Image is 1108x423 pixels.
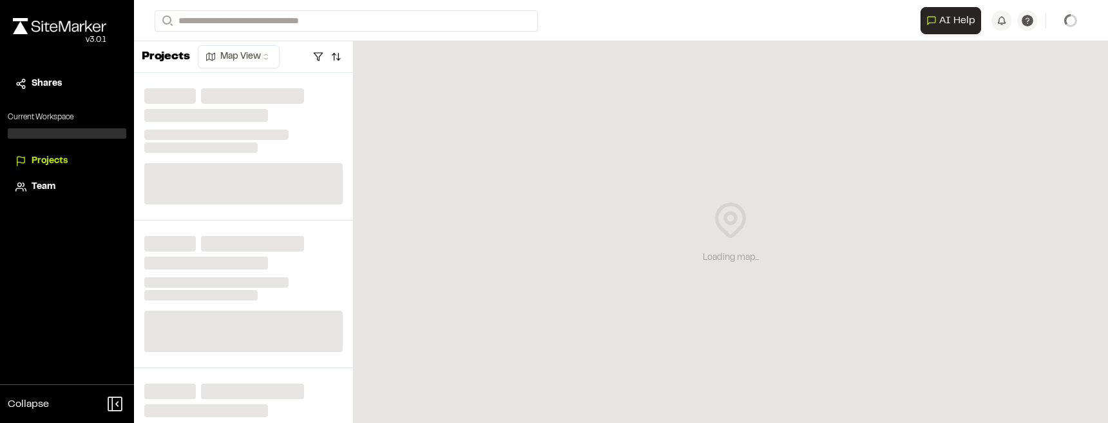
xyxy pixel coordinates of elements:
span: AI Help [939,13,975,28]
div: Loading map... [703,251,759,265]
button: Open AI Assistant [921,7,981,34]
span: Projects [32,154,68,168]
button: Search [155,10,178,32]
span: Team [32,180,55,194]
div: Open AI Assistant [921,7,986,34]
img: rebrand.png [13,18,106,34]
a: Projects [15,154,119,168]
a: Team [15,180,119,194]
p: Projects [142,48,190,66]
span: Shares [32,77,62,91]
a: Shares [15,77,119,91]
p: Current Workspace [8,112,126,123]
div: Oh geez...please don't... [13,34,106,46]
span: Collapse [8,397,49,412]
